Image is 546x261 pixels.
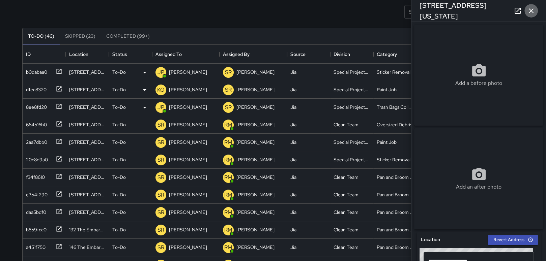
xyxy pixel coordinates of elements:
p: [PERSON_NAME] [236,244,275,251]
div: 1 California Street [69,104,106,110]
div: 2 Mission Street [69,191,106,198]
p: To-Do [112,86,126,93]
div: 664516b0 [23,119,47,128]
p: To-Do [112,174,126,181]
div: Source [290,45,306,64]
p: SR [157,191,164,199]
p: [PERSON_NAME] [169,139,207,145]
p: [PERSON_NAME] [169,174,207,181]
p: [PERSON_NAME] [236,69,275,75]
p: To-Do [112,209,126,216]
p: To-Do [112,226,126,233]
div: Division [330,45,373,64]
p: To-Do [112,69,126,75]
p: [PERSON_NAME] [236,156,275,163]
div: Assigned By [223,45,250,64]
p: To-Do [112,139,126,145]
p: RM [224,208,232,217]
button: Skipped (23) [60,28,101,44]
p: RM [224,156,232,164]
p: [PERSON_NAME] [169,156,207,163]
div: Paint Job [377,139,397,145]
p: [PERSON_NAME] [236,209,275,216]
p: RM [224,191,232,199]
p: [PERSON_NAME] [236,191,275,198]
div: Special Projects Team [334,104,370,110]
p: RM [224,226,232,234]
p: SR [157,243,164,252]
div: Pan and Broom Block Faces [377,174,413,181]
div: Jia [290,174,296,181]
div: 20c8d9a0 [23,154,48,163]
p: [PERSON_NAME] [169,86,207,93]
p: To-Do [112,156,126,163]
p: [PERSON_NAME] [169,191,207,198]
p: To-Do [112,121,126,128]
div: ID [26,45,31,64]
p: [PERSON_NAME] [236,226,275,233]
div: Source [287,45,330,64]
div: 11 Spear Street [69,86,106,93]
div: f34f8610 [23,171,45,181]
div: Clean Team [334,209,358,216]
p: [PERSON_NAME] [169,121,207,128]
p: [PERSON_NAME] [236,86,275,93]
p: RM [224,138,232,146]
div: Sticker Removal [377,69,410,75]
p: SR [157,121,164,129]
div: Assigned By [220,45,287,64]
div: a451f750 [23,241,46,251]
p: JP [157,68,164,76]
p: [PERSON_NAME] [236,121,275,128]
div: ID [23,45,66,64]
div: Trash Bags Collected [377,104,413,110]
p: [PERSON_NAME] [169,104,207,110]
div: 2aa7dbb0 [23,136,47,145]
div: 8ee8fd20 [23,101,47,110]
p: To-Do [112,244,126,251]
div: Pan and Broom Block Faces [377,244,413,251]
p: RM [224,243,232,252]
div: Special Projects Team [334,69,370,75]
div: Clean Team [334,226,358,233]
div: Assigned To [152,45,220,64]
div: Clean Team [334,191,358,198]
div: 2 Mission Street [69,174,106,181]
div: 146 The Embarcadero [69,244,106,251]
p: RM [224,121,232,129]
div: dfec8320 [23,84,47,93]
div: Status [109,45,152,64]
div: Pan and Broom Block Faces [377,191,413,198]
div: Jia [290,121,296,128]
div: 8 Mission Street [69,209,106,216]
div: Jia [290,139,296,145]
div: Location [69,45,88,64]
p: [PERSON_NAME] [169,226,207,233]
div: b859fcc0 [23,224,47,233]
div: Jia [290,226,296,233]
div: 225 Bush Street [69,69,106,75]
p: KG [157,86,165,94]
div: Assigned To [155,45,182,64]
div: Jia [290,191,296,198]
div: Clean Team [334,174,358,181]
p: [PERSON_NAME] [236,104,275,110]
p: SR [225,68,232,76]
div: 1 California Street [69,139,106,145]
div: Oversized Debris [377,121,412,128]
p: SR [157,138,164,146]
div: Category [377,45,397,64]
div: Special Projects Team [334,86,370,93]
div: Pan and Broom Block Faces [377,209,413,216]
p: To-Do [112,104,126,110]
div: Special Projects Team [334,139,370,145]
p: [PERSON_NAME] [169,209,207,216]
div: 1 California Street [69,121,106,128]
p: RM [224,173,232,182]
div: Jia [290,104,296,110]
div: Clean Team [334,121,358,128]
p: JP [157,103,164,111]
p: [PERSON_NAME] [236,174,275,181]
p: [PERSON_NAME] [169,244,207,251]
div: 132 The Embarcadero [69,226,106,233]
